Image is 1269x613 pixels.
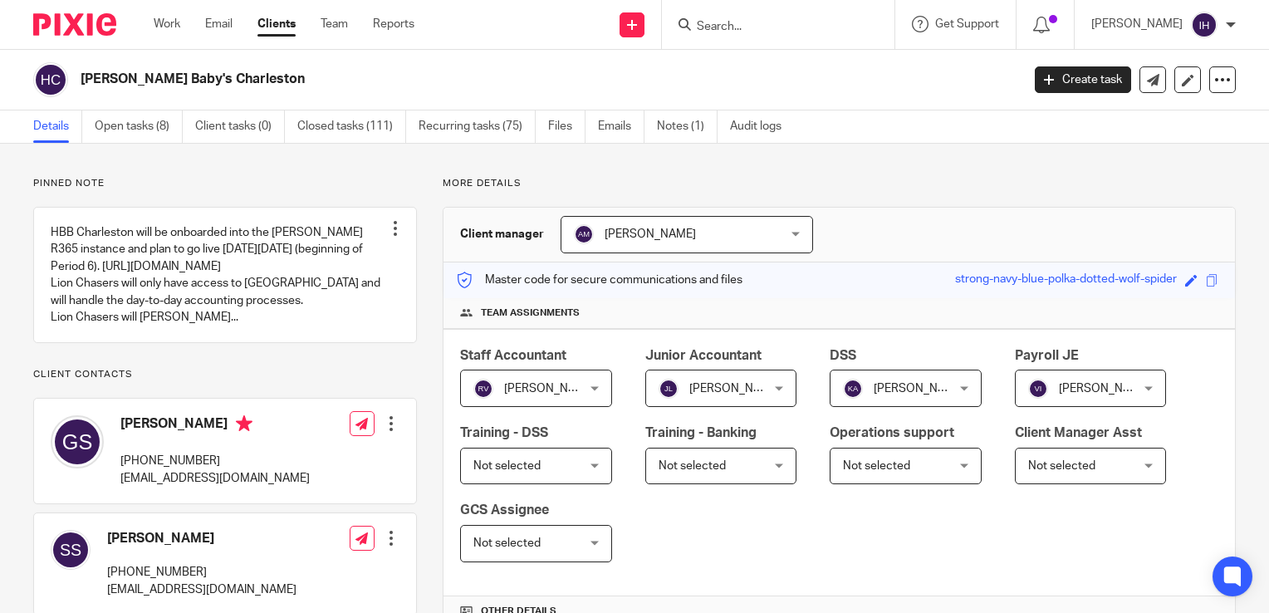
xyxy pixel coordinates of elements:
h2: [PERSON_NAME] Baby's Charleston [81,71,824,88]
img: svg%3E [51,530,91,570]
span: [PERSON_NAME] [874,383,965,395]
input: Search [695,20,845,35]
a: Recurring tasks (75) [419,110,536,143]
a: Clients [257,16,296,32]
span: Not selected [473,537,541,549]
a: Client tasks (0) [195,110,285,143]
a: Create task [1035,66,1131,93]
p: Pinned note [33,177,417,190]
img: svg%3E [1191,12,1218,38]
span: Not selected [843,460,910,472]
p: More details [443,177,1236,190]
span: Staff Accountant [460,349,566,362]
i: Primary [236,415,252,432]
span: Team assignments [481,306,580,320]
span: DSS [830,349,856,362]
img: svg%3E [51,415,104,468]
span: Client Manager Asst [1015,426,1142,439]
a: Open tasks (8) [95,110,183,143]
a: Notes (1) [657,110,718,143]
a: Emails [598,110,644,143]
span: [PERSON_NAME] [504,383,595,395]
img: svg%3E [473,379,493,399]
p: Client contacts [33,368,417,381]
p: Master code for secure communications and files [456,272,742,288]
a: Work [154,16,180,32]
div: strong-navy-blue-polka-dotted-wolf-spider [955,271,1177,290]
span: Operations support [830,426,954,439]
a: Closed tasks (111) [297,110,406,143]
a: Team [321,16,348,32]
h3: Client manager [460,226,544,243]
a: Details [33,110,82,143]
span: GCS Assignee [460,503,549,517]
p: [PHONE_NUMBER] [107,564,296,581]
span: [PERSON_NAME] [689,383,781,395]
a: Audit logs [730,110,794,143]
span: Not selected [473,460,541,472]
p: [PERSON_NAME] [1091,16,1183,32]
a: Files [548,110,586,143]
p: [EMAIL_ADDRESS][DOMAIN_NAME] [120,470,310,487]
h4: [PERSON_NAME] [107,530,296,547]
span: [PERSON_NAME] [605,228,696,240]
h4: [PERSON_NAME] [120,415,310,436]
span: Payroll JE [1015,349,1079,362]
p: [PHONE_NUMBER] [120,453,310,469]
img: svg%3E [659,379,679,399]
img: svg%3E [33,62,68,97]
img: Pixie [33,13,116,36]
span: Get Support [935,18,999,30]
img: svg%3E [1028,379,1048,399]
span: Not selected [1028,460,1095,472]
span: [PERSON_NAME] [1059,383,1150,395]
span: Junior Accountant [645,349,762,362]
a: Reports [373,16,414,32]
img: svg%3E [574,224,594,244]
p: [EMAIL_ADDRESS][DOMAIN_NAME] [107,581,296,598]
img: svg%3E [843,379,863,399]
span: Not selected [659,460,726,472]
span: Training - DSS [460,426,548,439]
span: Training - Banking [645,426,757,439]
a: Email [205,16,233,32]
